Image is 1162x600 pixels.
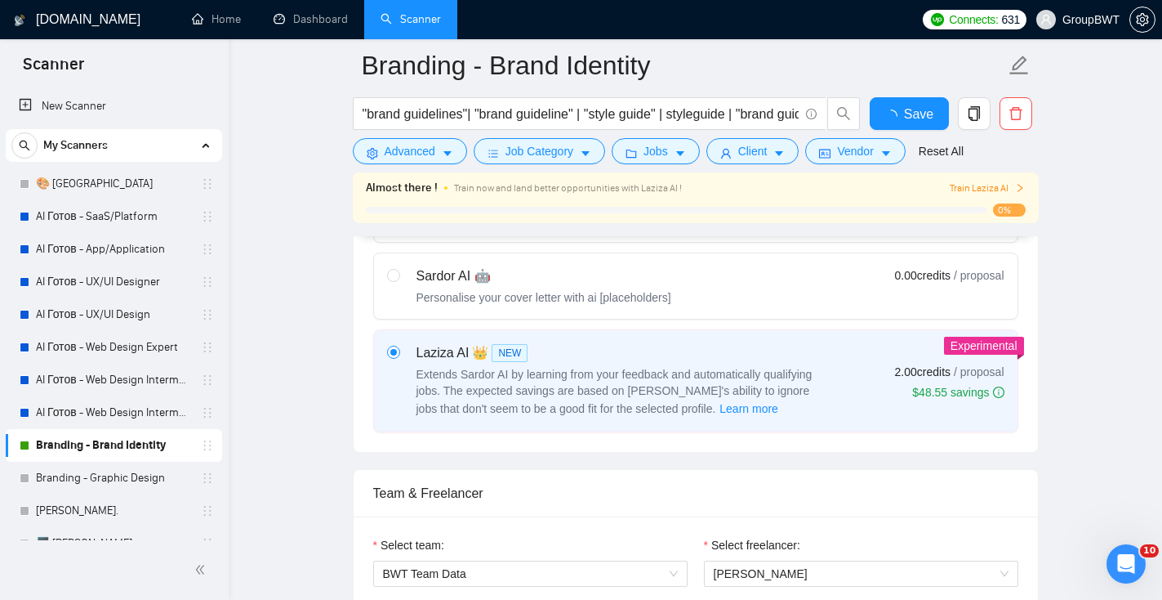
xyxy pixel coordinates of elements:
[773,147,785,159] span: caret-down
[1040,14,1052,25] span: user
[353,138,467,164] button: settingAdvancedcaret-down
[828,106,859,121] span: search
[366,179,438,197] span: Almost there !
[201,308,214,321] span: holder
[919,142,964,160] a: Reset All
[12,140,37,151] span: search
[10,52,97,87] span: Scanner
[951,339,1017,352] span: Experimental
[201,406,214,419] span: holder
[36,200,191,233] a: AI Готов - SaaS/Platform
[43,129,108,162] span: My Scanners
[36,266,191,298] a: AI Готов - UX/UI Designer
[36,233,191,266] a: AI Готов - App/Application
[201,439,214,452] span: holder
[6,90,222,123] li: New Scanner
[912,384,1004,401] div: $48.55 savings
[719,400,778,418] span: Learn more
[11,132,38,159] button: search
[416,343,825,363] div: Laziza AI
[819,147,830,159] span: idcard
[950,181,1025,196] button: Train Laziza AI
[954,364,1004,380] span: / proposal
[194,562,211,578] span: double-left
[201,341,214,354] span: holder
[1015,183,1025,193] span: right
[474,138,605,164] button: barsJob Categorycaret-down
[14,7,25,34] img: logo
[488,147,499,159] span: bars
[1130,13,1155,26] span: setting
[1008,55,1030,76] span: edit
[36,527,191,560] a: 🖥️ [PERSON_NAME]
[895,266,951,284] span: 0.00 credits
[870,97,949,130] button: Save
[373,470,1018,517] div: Team & Freelancer
[714,567,808,580] span: [PERSON_NAME]
[719,399,779,419] button: Laziza AI NEWExtends Sardor AI by learning from your feedback and automatically qualifying jobs. ...
[36,462,191,495] a: Branding - Graphic Design
[492,344,528,362] span: NEW
[904,104,933,124] span: Save
[201,374,214,387] span: holder
[472,343,488,363] span: 👑
[884,110,904,123] span: loading
[363,104,799,124] input: Search Freelance Jobs...
[36,364,191,396] a: AI Готов - Web Design Intermediate минус Developer
[612,138,700,164] button: folderJobscaret-down
[949,11,998,29] span: Connects:
[643,142,668,160] span: Jobs
[626,147,637,159] span: folder
[362,45,1005,86] input: Scanner name...
[880,147,892,159] span: caret-down
[36,396,191,429] a: AI Готов - Web Design Intermediate минус Development
[192,12,241,26] a: homeHome
[706,138,799,164] button: userClientcaret-down
[201,472,214,485] span: holder
[274,12,348,26] a: dashboardDashboard
[827,97,860,130] button: search
[383,562,678,586] span: BWT Team Data
[580,147,591,159] span: caret-down
[1129,13,1155,26] a: setting
[738,142,768,160] span: Client
[505,142,573,160] span: Job Category
[201,177,214,190] span: holder
[381,12,441,26] a: searchScanner
[201,275,214,289] span: holder
[36,429,191,462] a: Branding - Brand Identity
[442,147,453,159] span: caret-down
[958,97,991,130] button: copy
[201,243,214,256] span: holder
[385,142,435,160] span: Advanced
[837,142,873,160] span: Vendor
[1000,106,1031,121] span: delete
[805,138,905,164] button: idcardVendorcaret-down
[201,210,214,223] span: holder
[954,267,1004,284] span: / proposal
[36,168,191,200] a: 🎨 [GEOGRAPHIC_DATA]
[373,536,444,554] label: Select team:
[36,298,191,331] a: AI Готов - UX/UI Design
[1106,544,1146,584] iframe: Intercom live chat
[416,368,813,415] span: Extends Sardor AI by learning from your feedback and automatically qualifying jobs. The expected ...
[806,109,817,119] span: info-circle
[454,182,682,194] span: Train now and land better opportunities with Laziza AI !
[993,204,1026,217] span: 0%
[959,106,990,121] span: copy
[720,147,732,159] span: user
[1129,7,1155,33] button: setting
[367,147,378,159] span: setting
[19,90,209,123] a: New Scanner
[999,97,1032,130] button: delete
[993,387,1004,398] span: info-circle
[674,147,686,159] span: caret-down
[895,363,951,381] span: 2.00 credits
[416,289,671,306] div: Personalise your cover letter with ai [placeholders]
[36,331,191,364] a: AI Готов - Web Design Expert
[36,495,191,527] a: [PERSON_NAME].
[416,266,671,286] div: Sardor AI 🤖
[1002,11,1020,29] span: 631
[1140,544,1159,557] span: 10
